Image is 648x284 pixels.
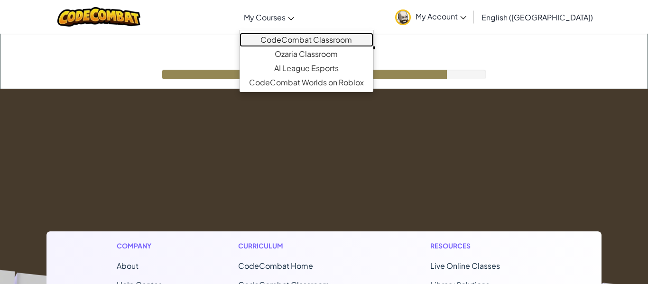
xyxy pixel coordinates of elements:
span: CodeCombat Home [238,261,313,271]
a: Live Online Classes [430,261,500,271]
a: CodeCombat Classroom [240,33,373,47]
a: My Account [390,2,471,32]
a: Ozaria Classroom [240,47,373,61]
h1: Company [117,241,161,251]
span: English ([GEOGRAPHIC_DATA]) [481,12,593,22]
a: About [117,261,139,271]
h1: Loading... [0,26,648,55]
h1: Resources [430,241,531,251]
img: avatar [395,9,411,25]
span: My Account [416,11,466,21]
a: AI League Esports [240,61,373,75]
a: CodeCombat Worlds on Roblox [240,75,373,90]
a: My Courses [239,4,299,30]
a: English ([GEOGRAPHIC_DATA]) [477,4,598,30]
h1: Curriculum [238,241,353,251]
img: CodeCombat logo [57,7,140,27]
span: My Courses [244,12,286,22]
